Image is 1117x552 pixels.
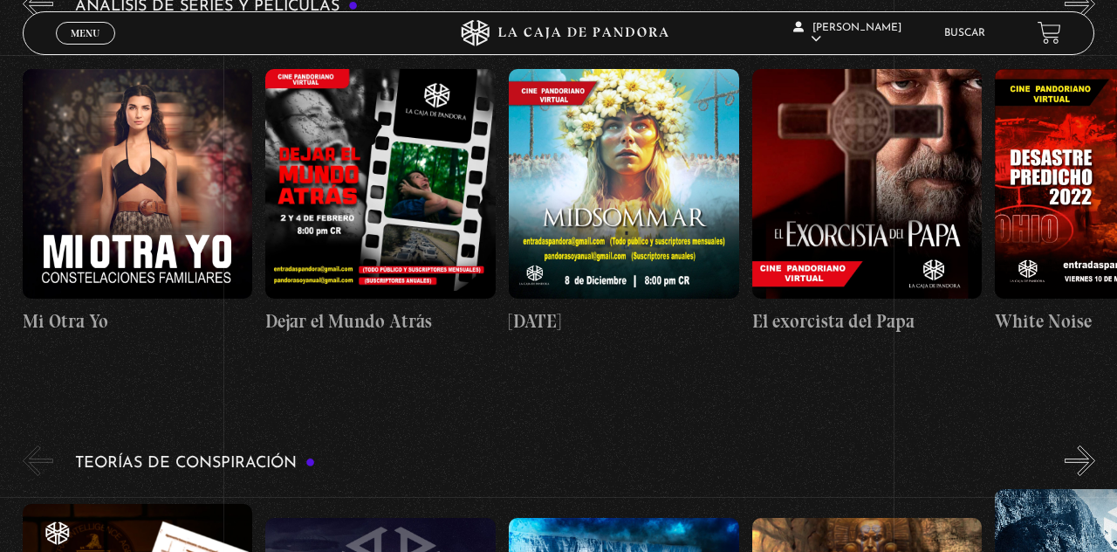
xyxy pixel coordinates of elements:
[509,307,739,335] h4: [DATE]
[1038,21,1061,45] a: View your shopping cart
[793,23,901,45] span: [PERSON_NAME]
[752,307,983,335] h4: El exorcista del Papa
[265,307,496,335] h4: Dejar el Mundo Atrás
[23,32,253,372] a: Mi Otra Yo
[23,445,53,476] button: Previous
[265,32,496,372] a: Dejar el Mundo Atrás
[65,42,106,54] span: Cerrar
[71,28,99,38] span: Menu
[944,28,985,38] a: Buscar
[1065,445,1095,476] button: Next
[23,307,253,335] h4: Mi Otra Yo
[752,32,983,372] a: El exorcista del Papa
[509,32,739,372] a: [DATE]
[75,455,316,472] h3: Teorías de Conspiración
